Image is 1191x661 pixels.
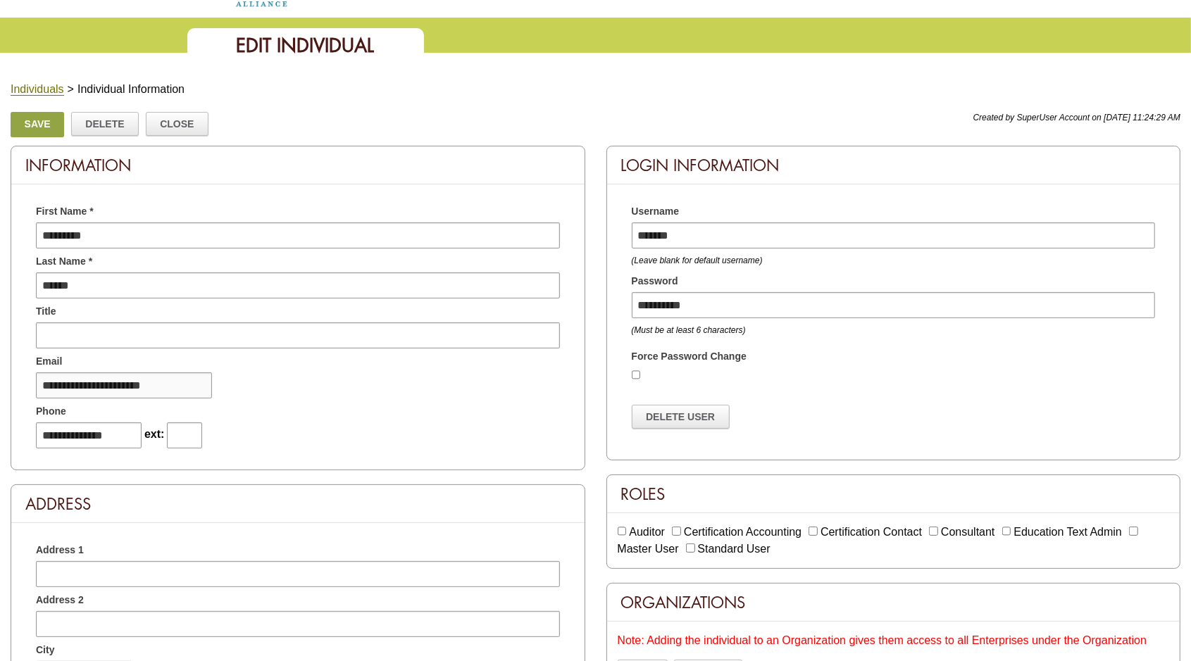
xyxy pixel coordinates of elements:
[36,354,62,369] span: Email
[36,304,56,319] span: Title
[618,543,679,555] label: Master User
[77,83,185,95] span: Individual Information
[618,632,1170,649] div: Note: Adding the individual to an Organization gives them access to all Enterprises under the Org...
[11,112,64,137] a: Save
[607,146,1180,184] div: Login Information
[11,146,585,184] div: Information
[144,428,164,440] span: ext:
[146,112,208,136] a: Close
[629,526,665,538] label: Auditor
[973,113,1180,122] span: Created by SuperUser Account on [DATE] 11:24:29 AM
[632,349,747,364] label: Force Password Change
[684,526,802,538] label: Certification Accounting
[632,405,730,429] a: Delete User
[632,204,680,219] span: Username
[11,485,585,523] div: Address
[237,33,375,58] span: Edit Individual
[607,475,1180,513] div: Roles
[607,584,1180,622] div: Organizations
[36,593,84,608] span: Address 2
[941,526,995,538] label: Consultant
[698,543,771,555] label: Standard User
[36,404,66,419] span: Phone
[36,254,92,269] span: Last Name *
[36,204,94,219] span: First Name *
[632,254,763,267] div: (Leave blank for default username)
[36,543,84,558] span: Address 1
[71,112,139,136] a: Delete
[36,643,54,657] span: City
[821,526,922,538] label: Certification Contact
[632,324,746,336] div: (Must be at least 6 characters)
[1014,526,1122,538] label: Education Text Admin
[11,83,64,96] a: Individuals
[68,83,74,95] span: >
[632,274,678,289] span: Password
